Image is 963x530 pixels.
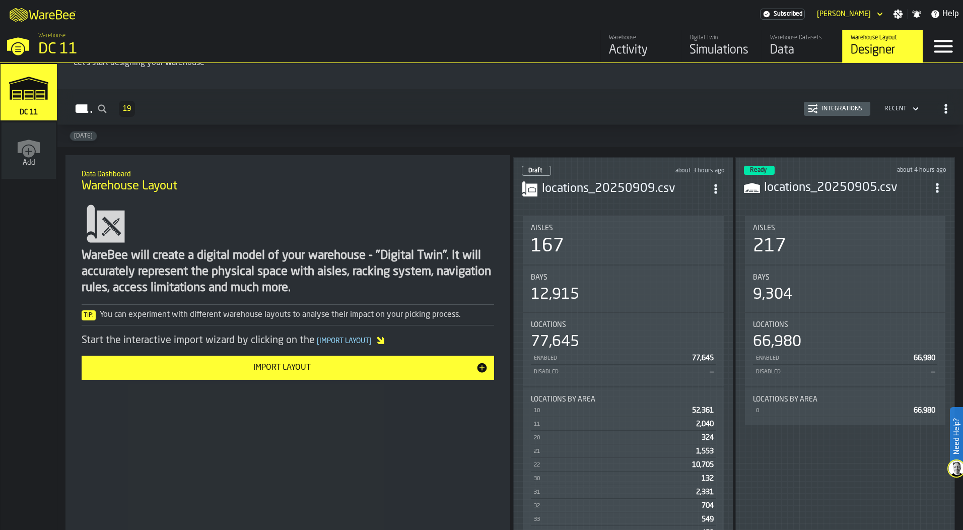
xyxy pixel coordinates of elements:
div: Title [753,224,938,232]
div: Title [531,224,716,232]
span: Locations [531,321,566,329]
label: button-toggle-Menu [923,30,963,62]
div: Warehouse Layout [851,34,915,41]
span: Locations by Area [531,395,595,404]
div: 30 [533,476,698,482]
div: 217 [753,236,786,256]
div: Simulations [690,42,753,58]
div: 10 [533,408,688,414]
div: 9,304 [753,286,792,304]
a: link-to-/wh/i/2e91095d-d0fa-471d-87cf-b9f7f81665fc/settings/billing [760,9,805,20]
span: Locations [753,321,788,329]
span: ] [369,338,372,345]
span: — [931,368,935,375]
div: Title [753,395,938,404]
div: Designer [851,42,915,58]
div: 11 [533,421,692,428]
span: Help [942,8,959,20]
div: Updated: 9/9/2025, 7:36:03 AM Created: 9/9/2025, 7:27:13 AM [861,167,946,174]
div: Title [531,321,716,329]
div: Title [753,274,938,282]
div: stat-Locations by Area [745,387,946,425]
div: StatList-item-10 [531,404,716,417]
div: Activity [609,42,673,58]
button: button-Integrations [804,102,870,116]
span: 10,705 [692,461,714,469]
div: StatList-item-22 [531,458,716,472]
div: stat-Aisles [745,216,946,264]
div: You can experiment with different warehouse layouts to analyse their impact on your picking process. [82,309,494,321]
label: button-toggle-Settings [889,9,907,19]
div: DropdownMenuValue-4 [884,105,907,112]
div: stat-Locations [745,313,946,386]
h2: Sub Title [82,168,494,178]
a: link-to-/wh/i/2e91095d-d0fa-471d-87cf-b9f7f81665fc/simulations [681,30,762,62]
h3: locations_20250905.csv [764,180,929,196]
span: DC 11 [18,108,40,116]
div: Warehouse [609,34,673,41]
div: Title [531,395,716,404]
div: status-0 2 [522,166,551,176]
span: 132 [702,475,714,482]
span: 66,980 [914,407,935,414]
button: button-Import Layout [82,356,494,380]
div: 33 [533,516,698,523]
div: Title [753,321,938,329]
div: StatList-item-Enabled [531,351,716,365]
span: Subscribed [774,11,802,18]
div: Title [531,274,716,282]
span: 77,645 [692,355,714,362]
div: title-Warehouse Layout [74,163,502,200]
div: StatList-item-33 [531,512,716,526]
span: Warehouse Layout [82,178,177,194]
div: 32 [533,503,698,509]
p: Let's start designing your Warehouse [74,57,947,69]
span: 1,553 [696,448,714,455]
div: 21 [533,448,692,455]
span: 2,331 [696,489,714,496]
span: [ [317,338,319,345]
a: link-to-/wh/new [2,122,56,181]
label: Need Help? [951,408,962,465]
div: stat-Bays [523,266,724,312]
span: Aisles [531,224,553,232]
div: Enabled [755,355,910,362]
div: Start the interactive import wizard by clicking on the [82,334,494,348]
div: DropdownMenuValue-Ahmo Smajlovic [813,8,885,20]
span: 2,040 [696,421,714,428]
div: 0 [755,408,910,414]
div: Disabled [755,369,928,375]
span: Draft [528,168,542,174]
div: ButtonLoadMore-Load More-Prev-First-Last [115,101,139,117]
div: 167 [531,236,564,256]
div: Warehouse Datasets [770,34,834,41]
div: stat-Aisles [523,216,724,264]
a: link-to-/wh/i/2e91095d-d0fa-471d-87cf-b9f7f81665fc/designer [842,30,923,62]
div: status-3 2 [744,166,775,175]
div: StatList-item-30 [531,472,716,485]
label: button-toggle-Help [926,8,963,20]
div: StatList-item-0 [753,404,938,417]
h3: locations_20250909.csv [542,181,707,197]
a: link-to-/wh/i/2e91095d-d0fa-471d-87cf-b9f7f81665fc/data [762,30,842,62]
div: 31 [533,489,692,496]
span: 324 [702,434,714,441]
div: Digital Twin [690,34,753,41]
div: StatList-item-11 [531,417,716,431]
span: Locations by Area [753,395,817,404]
label: button-toggle-Notifications [908,9,926,19]
span: Aisles [753,224,775,232]
div: Menu Subscription [760,9,805,20]
div: 12,915 [531,286,579,304]
div: Updated: 9/9/2025, 8:39:53 AM Created: 9/9/2025, 8:15:08 AM [639,167,724,174]
span: — [710,368,714,375]
span: Bays [531,274,547,282]
div: StatList-item-21 [531,444,716,458]
div: stat-Locations [523,313,724,386]
div: Data [770,42,834,58]
div: stat-Bays [745,266,946,312]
